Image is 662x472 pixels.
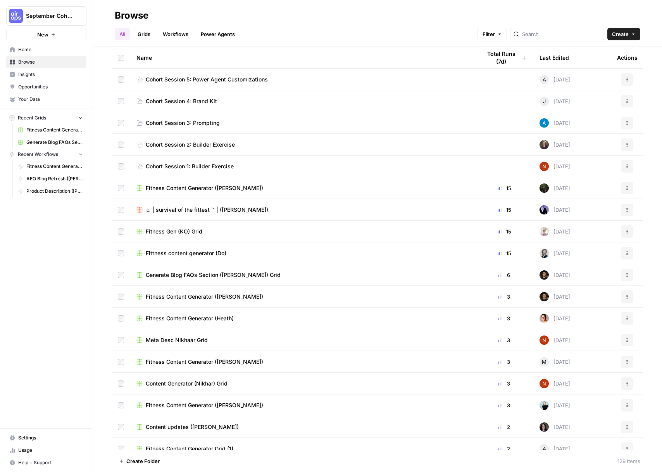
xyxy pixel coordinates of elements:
img: September Cohort Logo [9,9,23,23]
div: 6 [481,271,527,279]
img: prdtoxkaflvh0v91efe6wt880b6h [540,140,549,149]
div: [DATE] [540,357,570,367]
span: Fitness Content Generator (Heath) [146,315,234,322]
div: 3 [481,380,527,387]
div: [DATE] [540,379,570,388]
img: 4fp16ll1l9r167b2opck15oawpi4 [540,335,549,345]
span: Product Description ([PERSON_NAME]) [26,188,83,195]
span: Create [612,30,629,38]
div: 3 [481,293,527,301]
div: 2 [481,445,527,453]
span: Home [18,46,83,53]
img: 3d8pdhys1cqbz9tnb8hafvyhrehi [540,314,549,323]
span: AEO Blog Refresh ([PERSON_NAME]) [26,175,83,182]
button: Create Folder [115,455,164,467]
a: Cohort Session 5: Power Agent Customizations [136,76,469,83]
div: [DATE] [540,249,570,258]
div: 15 [481,206,527,214]
div: [DATE] [540,314,570,323]
input: Search [522,30,601,38]
button: Help + Support [6,456,86,469]
div: [DATE] [540,444,570,453]
a: Fitness Content Generator (Heath) [136,315,469,322]
div: Last Edited [540,47,569,68]
div: 3 [481,336,527,344]
a: Cohort Session 3: Prompting [136,119,469,127]
a: Usage [6,444,86,456]
div: [DATE] [540,422,570,432]
img: fvupjppv8b9nt3h87yhfikz8g0rq [540,422,549,432]
span: Fitness Gen (KO) Grid [146,228,202,235]
a: Power Agents [196,28,240,40]
span: Fitness Content Generator Grid (1) [146,445,233,453]
a: Browse [6,56,86,68]
a: Meta Desc Nikhaar Grid [136,336,469,344]
a: Fitness Gen (KO) Grid [136,228,469,235]
div: [DATE] [540,75,570,84]
span: Cohort Session 1: Builder Exercise [146,163,234,170]
a: Your Data [6,93,86,105]
span: A [543,445,546,453]
a: Grids [133,28,155,40]
span: Opportunities [18,83,83,90]
img: o3cqybgnmipr355j8nz4zpq1mc6x [540,118,549,128]
span: Fitness Content Generator ([PERSON_NAME]) [146,293,263,301]
a: Cohort Session 2: Builder Exercise [136,141,469,149]
img: yb40j7jvyap6bv8k3d2kukw6raee [540,292,549,301]
span: A [543,76,546,83]
img: yb40j7jvyap6bv8k3d2kukw6raee [540,270,549,280]
div: [DATE] [540,292,570,301]
button: Recent Workflows [6,149,86,160]
div: [DATE] [540,401,570,410]
div: [DATE] [540,140,570,149]
span: Fitness Content Generator ([PERSON_NAME]) [146,184,263,192]
button: Filter [478,28,507,40]
a: Fitness Content Generator Grid (1) [136,445,469,453]
a: Content Generator (Nikhar) Grid [136,380,469,387]
a: Workflows [158,28,193,40]
img: 4fp16ll1l9r167b2opck15oawpi4 [540,379,549,388]
span: Recent Workflows [18,151,58,158]
div: [DATE] [540,162,570,171]
span: Content updates ([PERSON_NAME]) [146,423,239,431]
span: Content Generator (Nikhar) Grid [146,380,228,387]
span: Generate Blog FAQs Section ([PERSON_NAME]) Grid [146,271,281,279]
a: Fitness Content Generator ([PERSON_NAME]) [14,124,86,136]
span: Settings [18,434,83,441]
a: Content updates ([PERSON_NAME]) [136,423,469,431]
div: [DATE] [540,227,570,236]
a: All [115,28,130,40]
button: Recent Grids [6,112,86,124]
img: ih2l96ocia25yoe435di93kdhheq [540,401,549,410]
span: Browse [18,59,83,66]
img: 2n4aznk1nq3j315p2jgzsow27iki [540,249,549,258]
span: Fitness Content Generator ([PERSON_NAME]) [26,126,83,133]
span: Insights [18,71,83,78]
div: Actions [617,47,638,68]
button: Workspace: September Cohort [6,6,86,26]
div: [DATE] [540,205,570,214]
span: Fitness Content Generator ([PERSON_NAME]) [146,358,263,366]
a: Cohort Session 1: Builder Exercise [136,163,469,170]
div: [DATE] [540,183,570,193]
a: Fitness Content Generator ([PERSON_NAME]) [136,358,469,366]
a: Fittness content generator (Do) [136,249,469,257]
div: 3 [481,315,527,322]
span: Cohort Session 2: Builder Exercise [146,141,235,149]
span: Fitness Content Generator ([PERSON_NAME]) [146,401,263,409]
img: 4fp16ll1l9r167b2opck15oawpi4 [540,162,549,171]
span: Cohort Session 3: Prompting [146,119,220,127]
a: Settings [6,432,86,444]
div: 3 [481,401,527,409]
span: Fittness content generator (Do) [146,249,226,257]
div: [DATE] [540,118,570,128]
a: Insights [6,68,86,81]
img: rnewfn8ozkblbv4ke1ie5hzqeirw [540,227,549,236]
div: [DATE] [540,97,570,106]
div: Total Runs (7d) [481,47,527,68]
span: J [543,97,546,105]
span: M [542,358,546,366]
img: k4mb3wfmxkkgbto4d7hszpobafmc [540,183,549,193]
span: Generate Blog FAQs Section ([PERSON_NAME]) Grid [26,139,83,146]
div: 3 [481,358,527,366]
